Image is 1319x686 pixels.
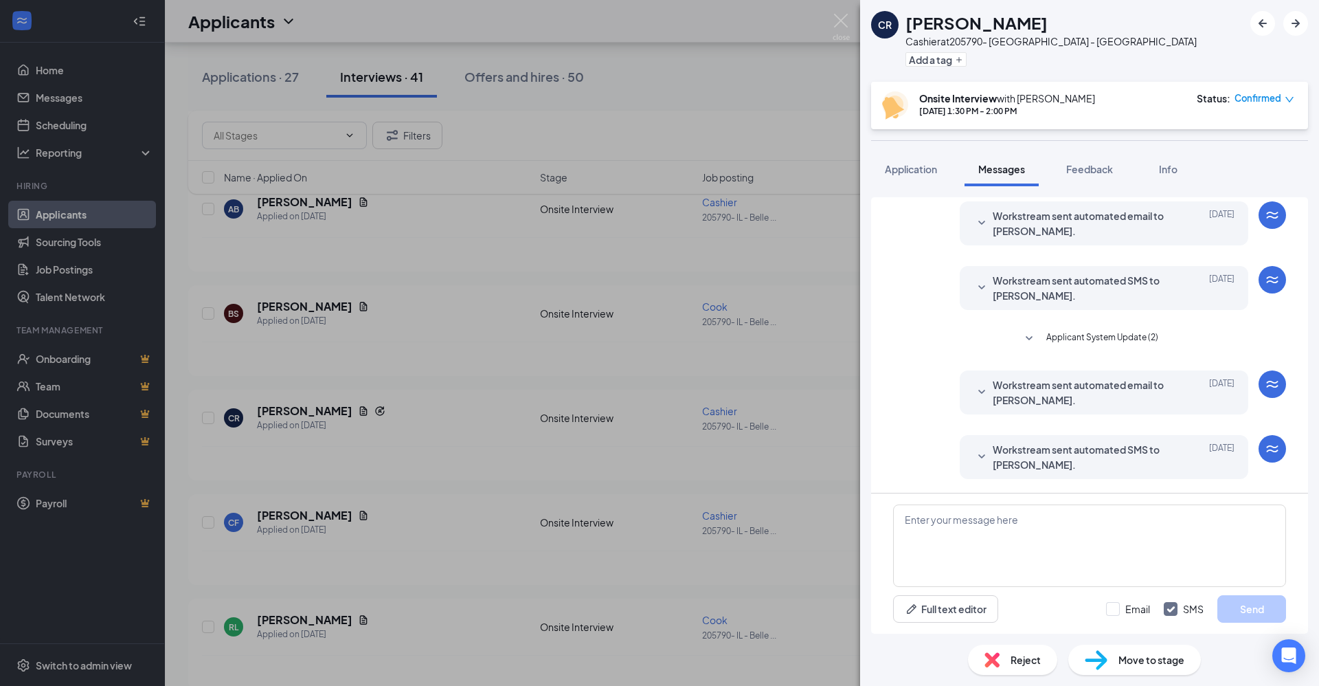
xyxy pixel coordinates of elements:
svg: SmallChevronDown [973,449,990,465]
div: with [PERSON_NAME] [919,91,1095,105]
button: Full text editorPen [893,595,998,623]
svg: SmallChevronDown [973,280,990,296]
b: Onsite Interview [919,92,997,104]
span: [DATE] [1209,442,1235,472]
button: PlusAdd a tag [905,52,967,67]
svg: WorkstreamLogo [1264,272,1281,288]
span: Application [885,163,937,175]
div: CR [878,18,892,32]
span: Workstream sent automated SMS to [PERSON_NAME]. [993,273,1173,303]
span: Move to stage [1118,652,1184,667]
span: down [1285,95,1294,104]
svg: Pen [905,602,918,616]
svg: SmallChevronDown [973,215,990,232]
button: SmallChevronDownApplicant System Update (2) [1021,331,1158,347]
svg: WorkstreamLogo [1264,376,1281,392]
span: Info [1159,163,1177,175]
button: ArrowLeftNew [1250,11,1275,36]
span: Workstream sent automated email to [PERSON_NAME]. [993,208,1173,239]
span: Reject [1011,652,1041,667]
span: Applicant System Update (2) [1046,331,1158,347]
svg: ArrowRight [1287,15,1304,32]
div: Open Intercom Messenger [1272,639,1305,672]
span: [DATE] [1209,208,1235,239]
svg: WorkstreamLogo [1264,207,1281,223]
svg: Plus [955,56,963,64]
svg: ArrowLeftNew [1254,15,1271,32]
span: [DATE] [1209,377,1235,408]
span: Workstream sent automated SMS to [PERSON_NAME]. [993,442,1173,472]
span: [DATE] [1209,273,1235,303]
span: Feedback [1066,163,1113,175]
h1: [PERSON_NAME] [905,11,1048,34]
span: Confirmed [1235,91,1281,105]
svg: SmallChevronDown [1021,331,1037,347]
div: [DATE] 1:30 PM - 2:00 PM [919,105,1095,117]
svg: SmallChevronDown [973,384,990,401]
button: Send [1217,595,1286,623]
span: Workstream sent automated email to [PERSON_NAME]. [993,377,1173,408]
button: ArrowRight [1283,11,1308,36]
div: Status : [1197,91,1230,105]
div: Cashier at 205790- [GEOGRAPHIC_DATA] - [GEOGRAPHIC_DATA] [905,34,1197,48]
span: Messages [978,163,1025,175]
svg: WorkstreamLogo [1264,441,1281,457]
